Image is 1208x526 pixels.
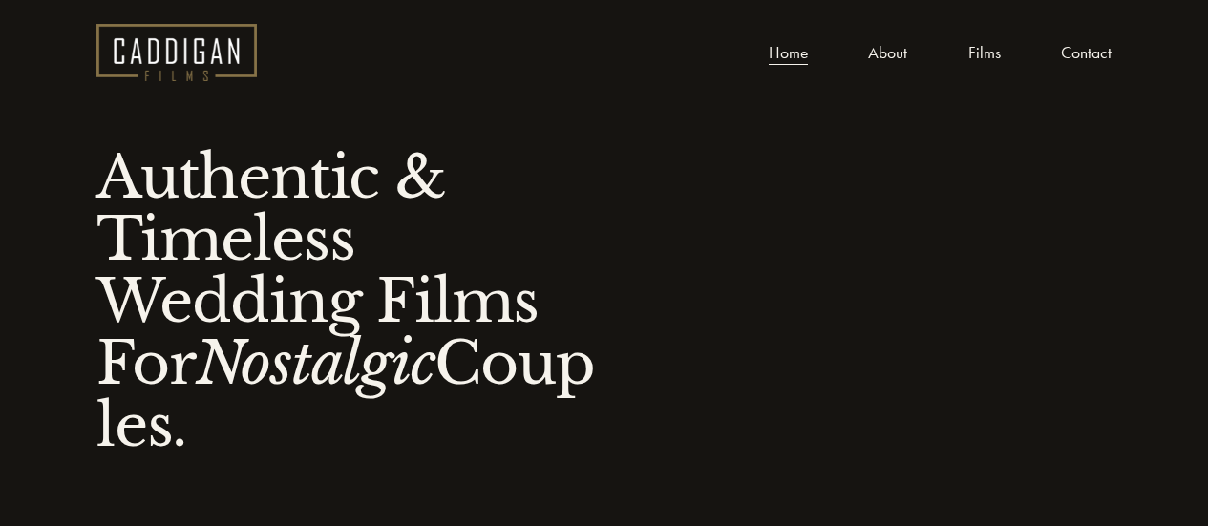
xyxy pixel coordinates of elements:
h1: Authentic & Timeless Wedding Films For Couples. [96,146,604,456]
img: Caddigan Films [96,24,256,81]
a: Films [968,38,1001,67]
em: Nostalgic [196,326,435,400]
a: Contact [1061,38,1112,67]
a: About [868,38,907,67]
a: Home [769,38,808,67]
